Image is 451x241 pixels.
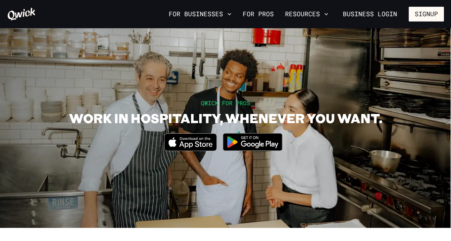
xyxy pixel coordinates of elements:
span: QWICK FOR PROS [201,99,250,107]
button: Signup [409,7,444,22]
a: Business Login [337,7,403,22]
a: Download on the App Store [164,145,217,152]
a: For Pros [240,8,277,20]
img: Get it on Google Play [218,129,287,155]
button: Resources [282,8,331,20]
button: For Businesses [166,8,234,20]
h1: WORK IN HOSPITALITY, WHENEVER YOU WANT. [69,110,382,126]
